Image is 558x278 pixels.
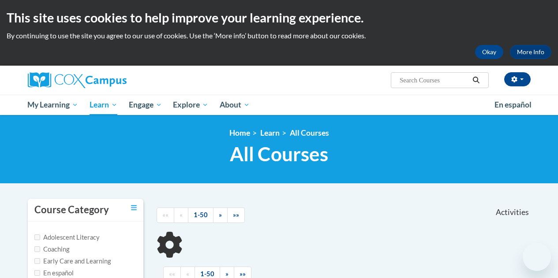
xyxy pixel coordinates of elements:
a: Home [229,128,250,137]
span: « [186,270,189,278]
a: Toggle collapse [131,203,137,213]
a: Cox Campus [28,72,187,88]
input: Checkbox for Options [34,246,40,252]
a: End [227,208,245,223]
a: More Info [510,45,551,59]
button: Okay [475,45,503,59]
label: Adolescent Literacy [34,233,100,242]
label: En español [34,268,74,278]
span: All Courses [230,142,328,166]
iframe: Button to launch messaging window [523,243,551,271]
h3: Course Category [34,203,109,217]
a: Engage [123,95,168,115]
div: Main menu [21,95,537,115]
input: Search Courses [399,75,469,85]
button: Search [469,75,483,85]
span: » [225,270,228,278]
span: »» [240,270,246,278]
a: Next [213,208,228,223]
a: Explore [167,95,214,115]
a: En español [489,96,537,114]
h2: This site uses cookies to help improve your learning experience. [7,9,551,26]
span: » [219,211,222,219]
label: Early Care and Learning [34,256,111,266]
input: Checkbox for Options [34,270,40,276]
label: Coaching [34,245,69,254]
span: About [220,100,250,110]
span: En español [494,100,532,109]
input: Checkbox for Options [34,234,40,240]
a: My Learning [22,95,84,115]
span: « [180,211,183,219]
a: Begining [157,208,174,223]
span: «« [162,211,169,219]
a: Previous [174,208,188,223]
a: Learn [260,128,280,137]
span: Engage [129,100,162,110]
span: Explore [173,100,208,110]
span: »» [233,211,239,219]
img: Cox Campus [28,72,127,88]
a: All Courses [290,128,329,137]
a: 1-50 [188,208,213,223]
a: Learn [84,95,123,115]
span: «« [169,270,175,278]
a: About [214,95,255,115]
p: By continuing to use the site you agree to our use of cookies. Use the ‘More info’ button to read... [7,31,551,41]
input: Checkbox for Options [34,258,40,264]
button: Account Settings [504,72,531,86]
span: Learn [90,100,117,110]
span: My Learning [27,100,78,110]
span: Activities [496,208,529,217]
